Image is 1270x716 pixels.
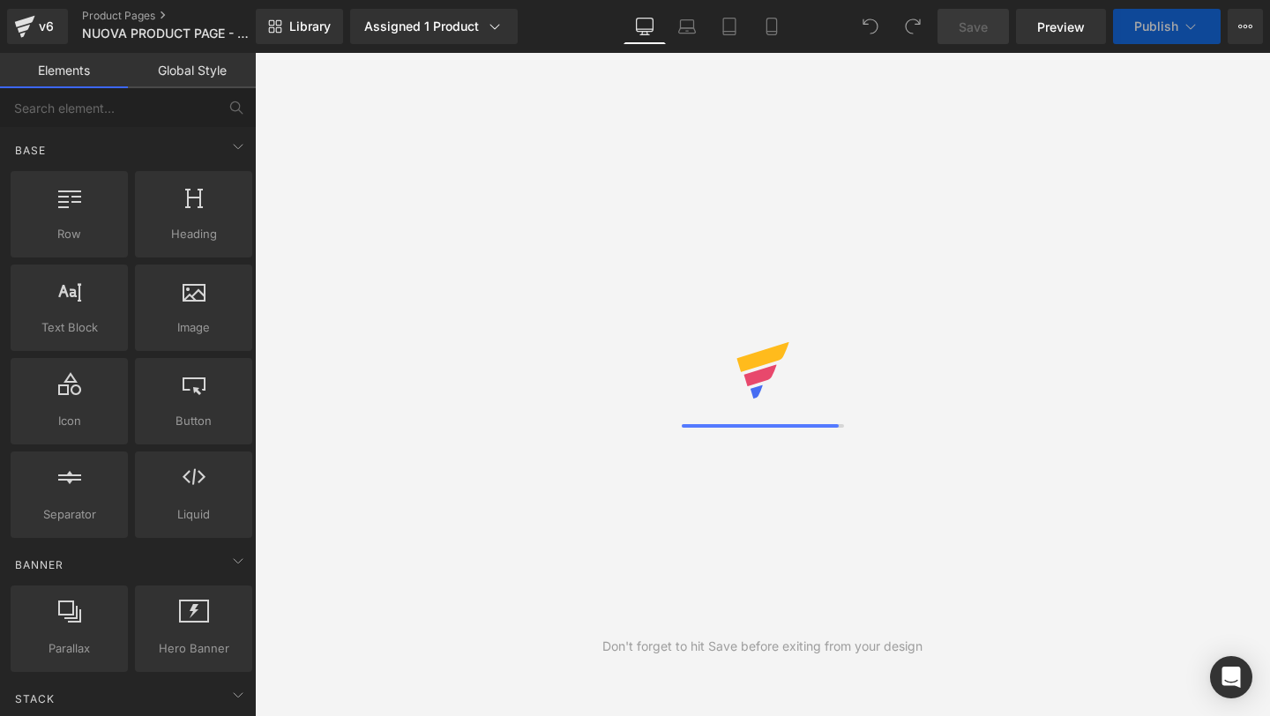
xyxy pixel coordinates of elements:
[1016,9,1106,44] a: Preview
[1134,19,1178,34] span: Publish
[13,556,65,573] span: Banner
[16,318,123,337] span: Text Block
[140,225,247,243] span: Heading
[16,505,123,524] span: Separator
[1113,9,1221,44] button: Publish
[289,19,331,34] span: Library
[1228,9,1263,44] button: More
[666,9,708,44] a: Laptop
[82,9,285,23] a: Product Pages
[140,318,247,337] span: Image
[895,9,930,44] button: Redo
[140,639,247,658] span: Hero Banner
[853,9,888,44] button: Undo
[13,142,48,159] span: Base
[13,690,56,707] span: Stack
[1210,656,1252,698] div: Open Intercom Messenger
[16,639,123,658] span: Parallax
[82,26,251,41] span: NUOVA PRODUCT PAGE - Gelly Strisce Gel UV
[751,9,793,44] a: Mobile
[602,637,923,656] div: Don't forget to hit Save before exiting from your design
[959,18,988,36] span: Save
[140,505,247,524] span: Liquid
[7,9,68,44] a: v6
[256,9,343,44] a: New Library
[708,9,751,44] a: Tablet
[364,18,504,35] div: Assigned 1 Product
[624,9,666,44] a: Desktop
[35,15,57,38] div: v6
[16,225,123,243] span: Row
[16,412,123,430] span: Icon
[128,53,256,88] a: Global Style
[1037,18,1085,36] span: Preview
[140,412,247,430] span: Button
